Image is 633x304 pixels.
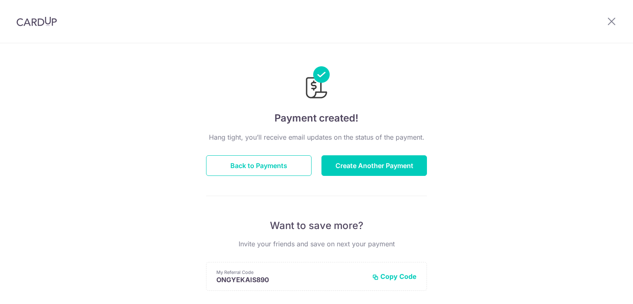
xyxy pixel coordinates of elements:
button: Back to Payments [206,155,312,176]
p: Want to save more? [206,219,427,232]
img: Payments [303,66,330,101]
p: Invite your friends and save on next your payment [206,239,427,249]
h4: Payment created! [206,111,427,126]
img: CardUp [16,16,57,26]
iframe: Opens a widget where you can find more information [580,279,625,300]
p: ONGYEKAIS890 [216,276,366,284]
p: Hang tight, you’ll receive email updates on the status of the payment. [206,132,427,142]
button: Copy Code [372,272,417,281]
button: Create Another Payment [321,155,427,176]
p: My Referral Code [216,269,366,276]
